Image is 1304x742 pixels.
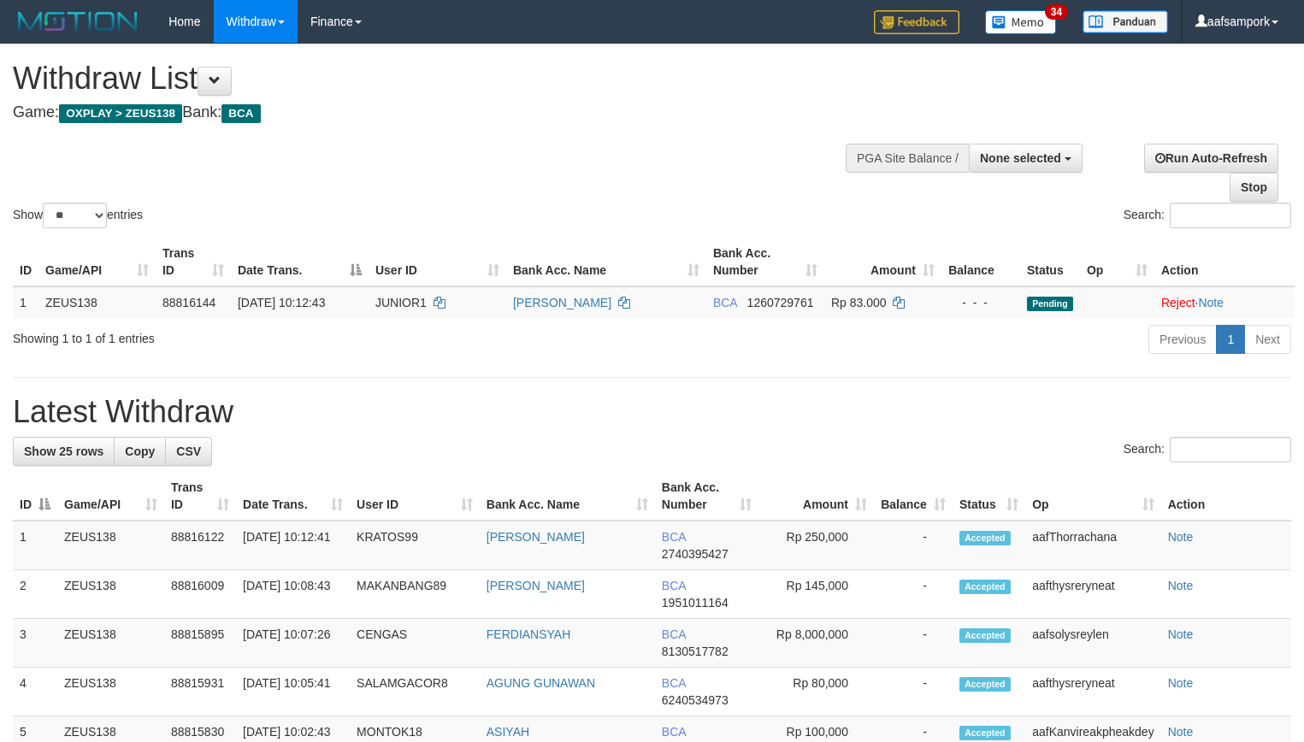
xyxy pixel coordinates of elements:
[57,472,164,521] th: Game/API: activate to sort column ascending
[57,570,164,619] td: ZEUS138
[38,286,156,318] td: ZEUS138
[655,472,758,521] th: Bank Acc. Number: activate to sort column ascending
[874,521,953,570] td: -
[874,10,959,34] img: Feedback.jpg
[164,619,236,668] td: 88815895
[13,619,57,668] td: 3
[959,677,1011,692] span: Accepted
[164,521,236,570] td: 88816122
[369,238,506,286] th: User ID: activate to sort column ascending
[1216,325,1245,354] a: 1
[238,296,325,309] span: [DATE] 10:12:43
[176,445,201,458] span: CSV
[1168,579,1194,592] a: Note
[953,472,1025,521] th: Status: activate to sort column ascending
[156,238,231,286] th: Trans ID: activate to sort column ascending
[350,521,480,570] td: KRATOS99
[1025,619,1160,668] td: aafsolysreylen
[57,668,164,716] td: ZEUS138
[13,104,853,121] h4: Game: Bank:
[236,472,350,521] th: Date Trans.: activate to sort column ascending
[831,296,887,309] span: Rp 83.000
[941,238,1020,286] th: Balance
[1198,296,1224,309] a: Note
[980,151,1061,165] span: None selected
[1168,725,1194,739] a: Note
[13,521,57,570] td: 1
[874,668,953,716] td: -
[236,668,350,716] td: [DATE] 10:05:41
[38,238,156,286] th: Game/API: activate to sort column ascending
[221,104,260,123] span: BCA
[164,668,236,716] td: 88815931
[662,627,686,641] span: BCA
[1124,203,1291,228] label: Search:
[662,579,686,592] span: BCA
[1168,530,1194,544] a: Note
[43,203,107,228] select: Showentries
[758,619,874,668] td: Rp 8,000,000
[164,570,236,619] td: 88816009
[165,437,212,466] a: CSV
[758,521,874,570] td: Rp 250,000
[662,596,729,609] span: Copy 1951011164 to clipboard
[948,294,1013,311] div: - - -
[985,10,1057,34] img: Button%20Memo.svg
[13,570,57,619] td: 2
[487,627,571,641] a: FERDIANSYAH
[662,547,729,561] span: Copy 2740395427 to clipboard
[350,472,480,521] th: User ID: activate to sort column ascending
[1154,286,1295,318] td: ·
[1144,144,1278,173] a: Run Auto-Refresh
[24,445,103,458] span: Show 25 rows
[57,619,164,668] td: ZEUS138
[1124,437,1291,462] label: Search:
[487,725,529,739] a: ASIYAH
[662,693,729,707] span: Copy 6240534973 to clipboard
[13,286,38,318] td: 1
[487,579,585,592] a: [PERSON_NAME]
[874,619,953,668] td: -
[57,521,164,570] td: ZEUS138
[1025,472,1160,521] th: Op: activate to sort column ascending
[747,296,814,309] span: Copy 1260729761 to clipboard
[13,395,1291,429] h1: Latest Withdraw
[1170,437,1291,462] input: Search:
[1154,238,1295,286] th: Action
[487,530,585,544] a: [PERSON_NAME]
[59,104,182,123] span: OXPLAY > ZEUS138
[13,238,38,286] th: ID
[162,296,215,309] span: 88816144
[506,238,706,286] th: Bank Acc. Name: activate to sort column ascending
[1025,570,1160,619] td: aafthysreryneat
[125,445,155,458] span: Copy
[13,668,57,716] td: 4
[350,570,480,619] td: MAKANBANG89
[1168,676,1194,690] a: Note
[236,570,350,619] td: [DATE] 10:08:43
[1045,4,1068,20] span: 34
[1161,472,1291,521] th: Action
[662,676,686,690] span: BCA
[513,296,611,309] a: [PERSON_NAME]
[1027,297,1073,311] span: Pending
[13,437,115,466] a: Show 25 rows
[375,296,427,309] span: JUNIOR1
[959,580,1011,594] span: Accepted
[1080,238,1154,286] th: Op: activate to sort column ascending
[480,472,655,521] th: Bank Acc. Name: activate to sort column ascending
[1168,627,1194,641] a: Note
[13,472,57,521] th: ID: activate to sort column descending
[662,530,686,544] span: BCA
[13,62,853,96] h1: Withdraw List
[874,570,953,619] td: -
[1244,325,1291,354] a: Next
[13,9,143,34] img: MOTION_logo.png
[114,437,166,466] a: Copy
[959,628,1011,643] span: Accepted
[350,619,480,668] td: CENGAS
[758,570,874,619] td: Rp 145,000
[1161,296,1195,309] a: Reject
[13,203,143,228] label: Show entries
[706,238,824,286] th: Bank Acc. Number: activate to sort column ascending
